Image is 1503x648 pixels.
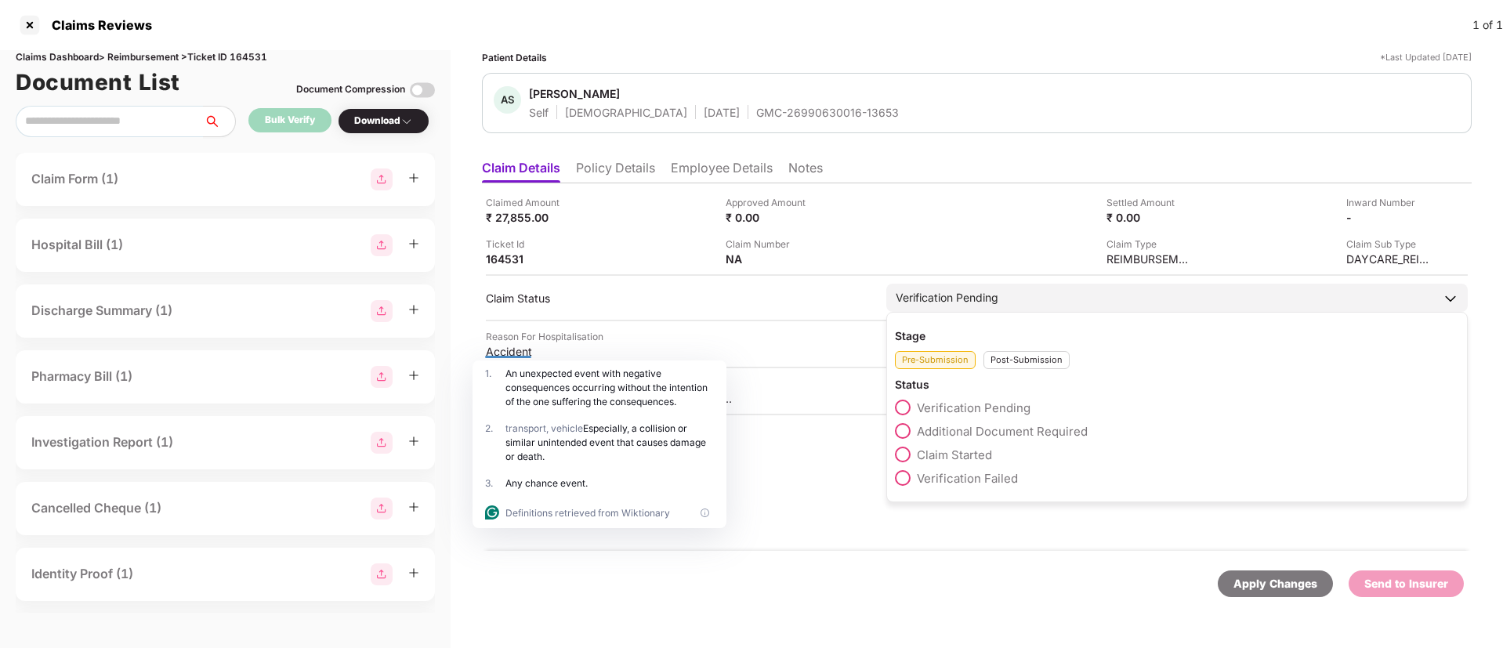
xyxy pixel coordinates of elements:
[917,424,1088,439] span: Additional Document Required
[917,447,992,462] span: Claim Started
[917,471,1018,486] span: Verification Failed
[895,351,976,369] div: Pre-Submission
[983,351,1070,369] div: Post-Submission
[895,377,1459,392] div: Status
[895,328,1459,343] div: Stage
[917,400,1030,415] span: Verification Pending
